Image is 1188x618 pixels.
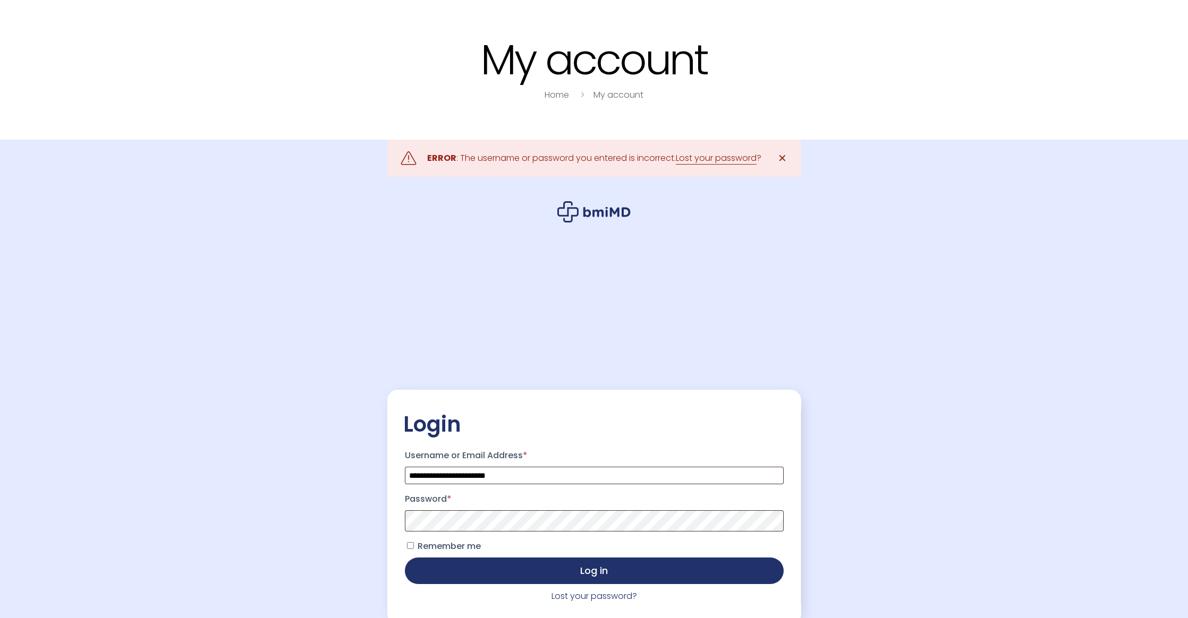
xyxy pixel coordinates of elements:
[259,37,929,82] h1: My account
[427,152,456,164] strong: ERROR
[427,151,761,166] div: : The username or password you entered is incorrect. ?
[418,540,481,552] span: Remember me
[407,542,414,549] input: Remember me
[405,557,784,584] button: Log in
[403,411,785,437] h2: Login
[778,151,787,166] span: ✕
[593,89,643,101] a: My account
[545,89,569,101] a: Home
[551,590,637,602] a: Lost your password?
[772,148,793,169] a: ✕
[405,491,784,508] label: Password
[405,447,784,464] label: Username or Email Address
[576,89,588,101] i: breadcrumbs separator
[676,152,757,165] a: Lost your password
